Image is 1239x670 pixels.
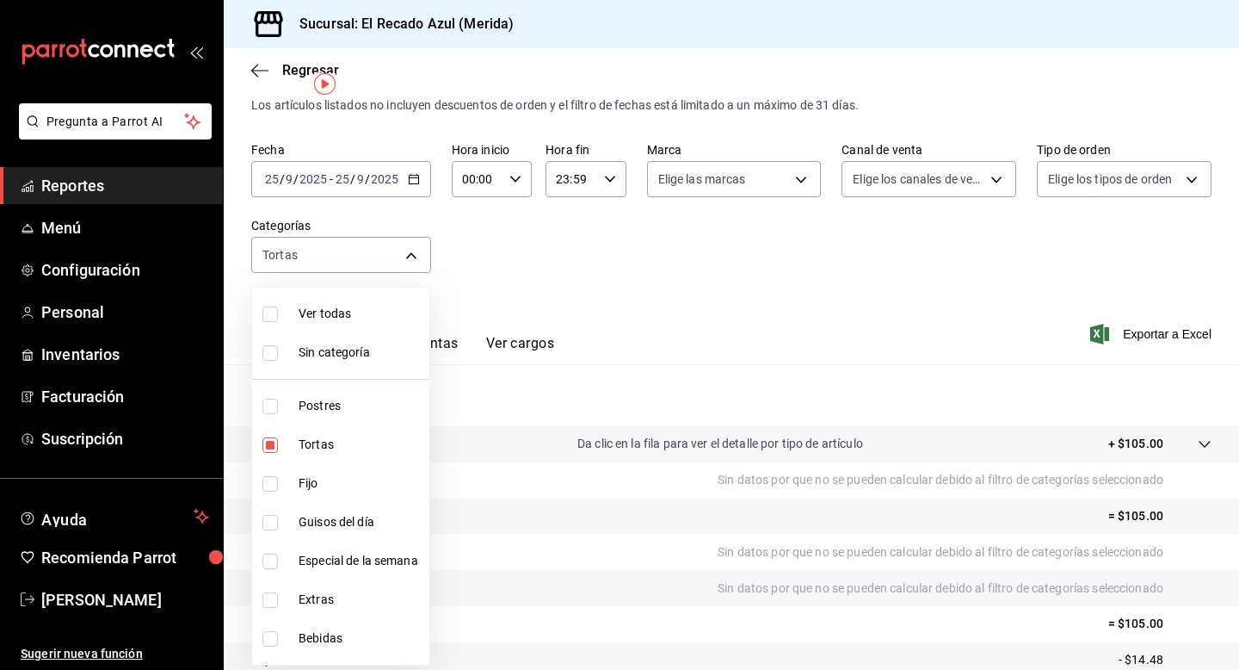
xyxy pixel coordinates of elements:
span: Tortas [299,436,422,454]
span: Ver todas [299,305,422,323]
span: Extras [299,591,422,609]
span: Especial de la semana [299,552,422,570]
img: Tooltip marker [314,73,336,95]
span: Fijo [299,475,422,493]
span: Sin categoría [299,344,422,362]
span: Guisos del día [299,513,422,531]
span: Postres [299,397,422,415]
span: Bebidas [299,630,422,648]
